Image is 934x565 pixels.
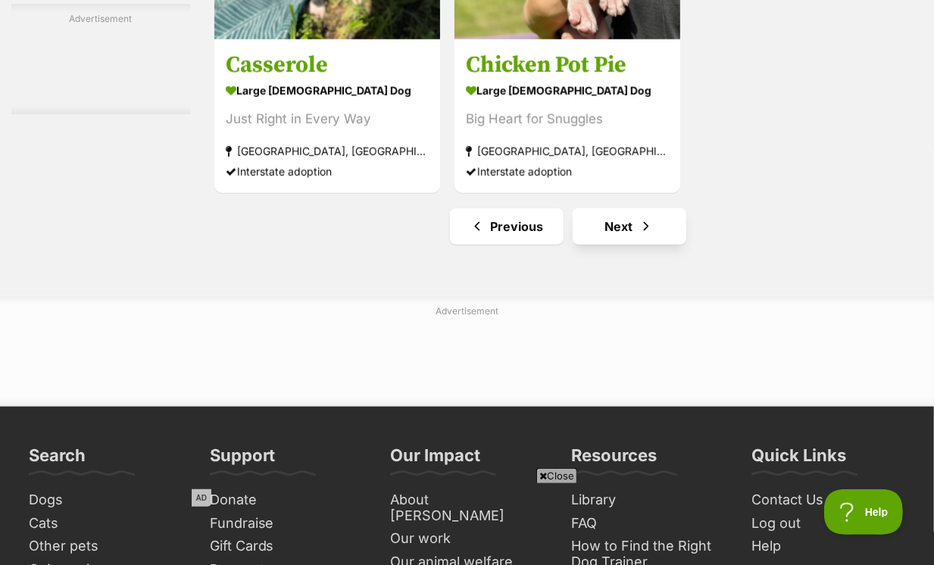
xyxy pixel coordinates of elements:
[29,445,86,475] h3: Search
[226,141,429,161] strong: [GEOGRAPHIC_DATA], [GEOGRAPHIC_DATA]
[226,109,429,130] div: Just Right in Every Way
[23,512,189,535] a: Cats
[23,535,189,558] a: Other pets
[466,51,669,80] h3: Chicken Pot Pie
[226,80,429,101] strong: large [DEMOGRAPHIC_DATA] Dog
[455,39,680,193] a: Chicken Pot Pie large [DEMOGRAPHIC_DATA] Dog Big Heart for Snuggles [GEOGRAPHIC_DATA], [GEOGRAPHI...
[466,161,669,182] div: Interstate adoption
[226,51,429,80] h3: Casserole
[824,489,904,535] iframe: Help Scout Beacon - Open
[23,489,189,512] a: Dogs
[214,39,440,193] a: Casserole large [DEMOGRAPHIC_DATA] Dog Just Right in Every Way [GEOGRAPHIC_DATA], [GEOGRAPHIC_DAT...
[573,208,686,245] a: Next page
[450,208,564,245] a: Previous page
[536,468,577,483] span: Close
[192,489,211,507] span: AD
[213,208,923,245] nav: Pagination
[466,80,669,101] strong: large [DEMOGRAPHIC_DATA] Dog
[390,445,480,475] h3: Our Impact
[466,141,669,161] strong: [GEOGRAPHIC_DATA], [GEOGRAPHIC_DATA]
[466,109,669,130] div: Big Heart for Snuggles
[571,445,657,475] h3: Resources
[745,535,911,558] a: Help
[192,489,743,557] iframe: Advertisement
[751,445,846,475] h3: Quick Links
[745,512,911,535] a: Log out
[226,161,429,182] div: Interstate adoption
[11,4,190,114] div: Advertisement
[745,489,911,512] a: Contact Us
[210,445,276,475] h3: Support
